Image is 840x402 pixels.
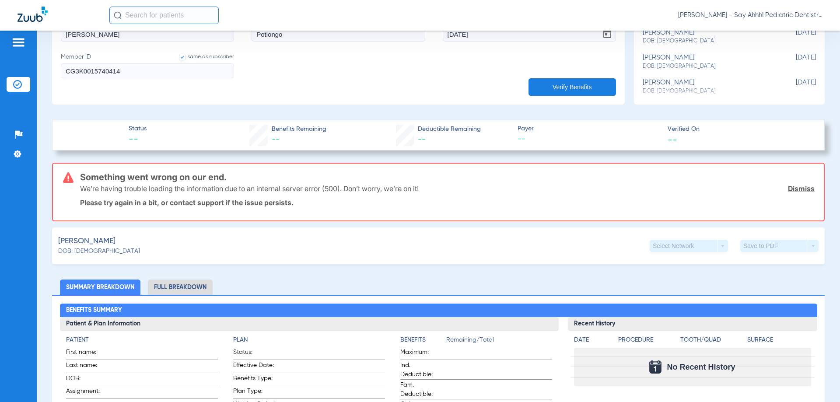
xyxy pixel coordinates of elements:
[61,52,234,78] label: Member ID
[80,173,815,182] h3: Something went wrong on our end.
[668,135,677,144] span: --
[400,348,443,360] span: Maximum:
[11,37,25,48] img: hamburger-icon
[80,198,815,207] p: Please try again in a bit, or contact support if the issue persists.
[58,236,115,247] span: [PERSON_NAME]
[618,336,678,345] h4: Procedure
[58,247,140,256] span: DOB: [DEMOGRAPHIC_DATA]
[418,136,426,143] span: --
[772,29,816,45] span: [DATE]
[233,348,276,360] span: Status:
[60,304,817,318] h2: Benefits Summary
[400,336,446,348] app-breakdown-title: Benefits
[649,360,661,374] img: Calendar
[272,125,326,134] span: Benefits Remaining
[643,63,772,70] span: DOB: [DEMOGRAPHIC_DATA]
[678,11,822,20] span: [PERSON_NAME] - Say Ahhh! Pediatric Dentistry
[443,27,616,42] input: DOBOpen calendar
[252,27,425,42] input: Last name
[667,363,735,371] span: No Recent History
[443,16,616,42] label: DOB
[66,348,109,360] span: First name:
[148,280,213,295] li: Full Breakdown
[680,336,744,345] h4: Tooth/Quad
[747,336,811,345] h4: Surface
[233,336,385,345] h4: Plan
[233,374,276,386] span: Benefits Type:
[643,29,772,45] div: [PERSON_NAME]
[129,134,147,146] span: --
[518,124,660,133] span: Payer
[61,27,234,42] input: First name
[272,136,280,143] span: --
[400,361,443,379] span: Ind. Deductible:
[66,336,218,345] h4: Patient
[63,172,73,183] img: error-icon
[129,124,147,133] span: Status
[61,63,234,78] input: Member IDsame as subscriber
[574,336,611,345] h4: Date
[643,54,772,70] div: [PERSON_NAME]
[66,387,109,399] span: Assignment:
[66,374,109,386] span: DOB:
[788,184,815,193] a: Dismiss
[233,387,276,399] span: Plan Type:
[80,184,419,193] p: We’re having trouble loading the information due to an internal server error (500). Don’t worry, ...
[680,336,744,348] app-breakdown-title: Tooth/Quad
[528,78,616,96] button: Verify Benefits
[772,54,816,70] span: [DATE]
[60,280,140,295] li: Summary Breakdown
[796,360,840,402] iframe: Chat Widget
[643,37,772,45] span: DOB: [DEMOGRAPHIC_DATA]
[668,125,810,134] span: Verified On
[114,11,122,19] img: Search Icon
[60,317,559,331] h3: Patient & Plan Information
[643,79,772,95] div: [PERSON_NAME]
[400,381,443,399] span: Fam. Deductible:
[772,79,816,95] span: [DATE]
[400,336,446,345] h4: Benefits
[574,336,611,348] app-breakdown-title: Date
[418,125,481,134] span: Deductible Remaining
[598,25,616,43] button: Open calendar
[446,336,552,348] span: Remaining/Total
[518,134,660,145] span: --
[109,7,219,24] input: Search for patients
[747,336,811,348] app-breakdown-title: Surface
[618,336,678,348] app-breakdown-title: Procedure
[568,317,817,331] h3: Recent History
[66,361,109,373] span: Last name:
[170,52,234,61] label: same as subscriber
[17,7,48,22] img: Zuub Logo
[233,361,276,373] span: Effective Date:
